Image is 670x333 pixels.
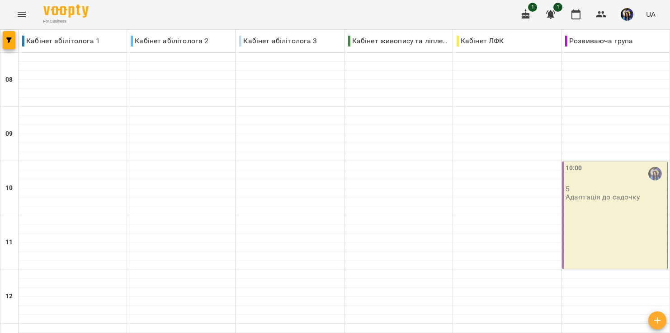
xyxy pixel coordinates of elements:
[5,183,13,193] h6: 10
[565,36,633,46] p: Розвиваюча група
[43,18,89,24] span: For Business
[642,6,659,23] button: UA
[239,36,317,46] p: Кабінет абілітолога 3
[348,36,449,46] p: Кабінет живопису та ліплення
[528,3,537,12] span: 1
[22,36,100,46] p: Кабінет абілітолога 1
[553,3,562,12] span: 1
[43,5,89,18] img: Voopty Logo
[648,311,666,329] button: Створити урок
[5,237,13,247] h6: 11
[457,36,504,46] p: Кабінет ЛФК
[5,75,13,85] h6: 08
[566,193,640,201] p: Адаптація до садочку
[566,163,582,173] label: 10:00
[621,8,633,21] img: 45559c1a150f8c2aa145bf47fc7aae9b.jpg
[646,9,656,19] span: UA
[131,36,208,46] p: Кабінет абілітолога 2
[11,4,33,25] button: Menu
[566,185,665,193] p: 5
[5,129,13,139] h6: 09
[648,167,662,180] img: Вахнован Діана
[5,291,13,301] h6: 12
